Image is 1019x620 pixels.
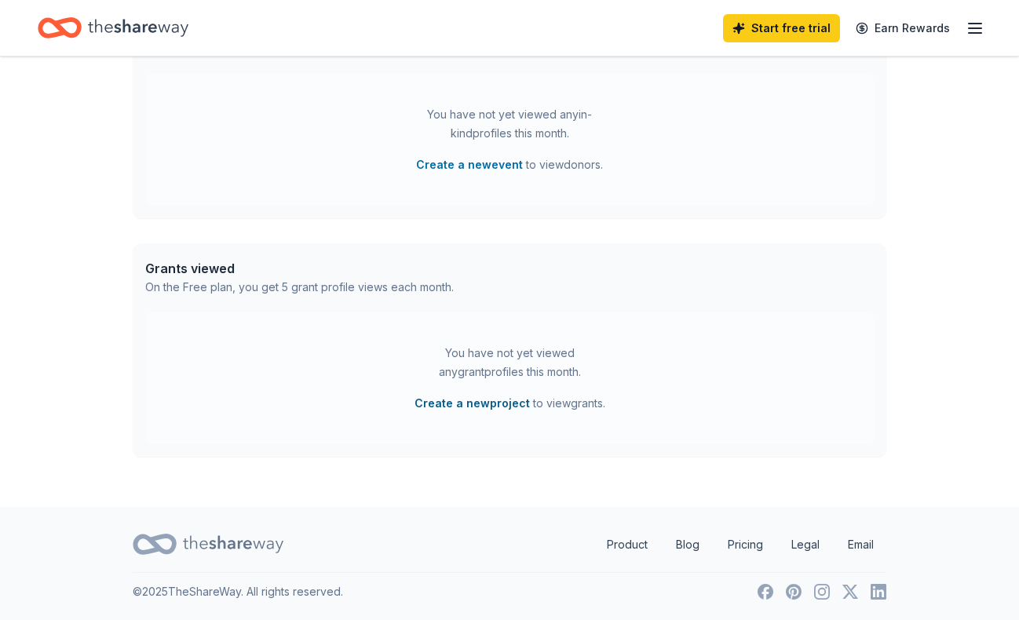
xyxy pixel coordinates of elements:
[415,394,605,413] span: to view grants .
[835,529,886,560] a: Email
[133,582,343,601] p: © 2025 TheShareWay. All rights reserved.
[416,155,523,174] button: Create a newevent
[846,14,959,42] a: Earn Rewards
[723,14,840,42] a: Start free trial
[715,529,776,560] a: Pricing
[415,394,530,413] button: Create a newproject
[38,9,188,46] a: Home
[145,278,454,297] div: On the Free plan, you get 5 grant profile views each month.
[416,155,603,174] span: to view donors .
[779,529,832,560] a: Legal
[411,105,608,143] div: You have not yet viewed any in-kind profiles this month.
[145,259,454,278] div: Grants viewed
[663,529,712,560] a: Blog
[594,529,660,560] a: Product
[594,529,886,560] nav: quick links
[411,344,608,381] div: You have not yet viewed any grant profiles this month.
